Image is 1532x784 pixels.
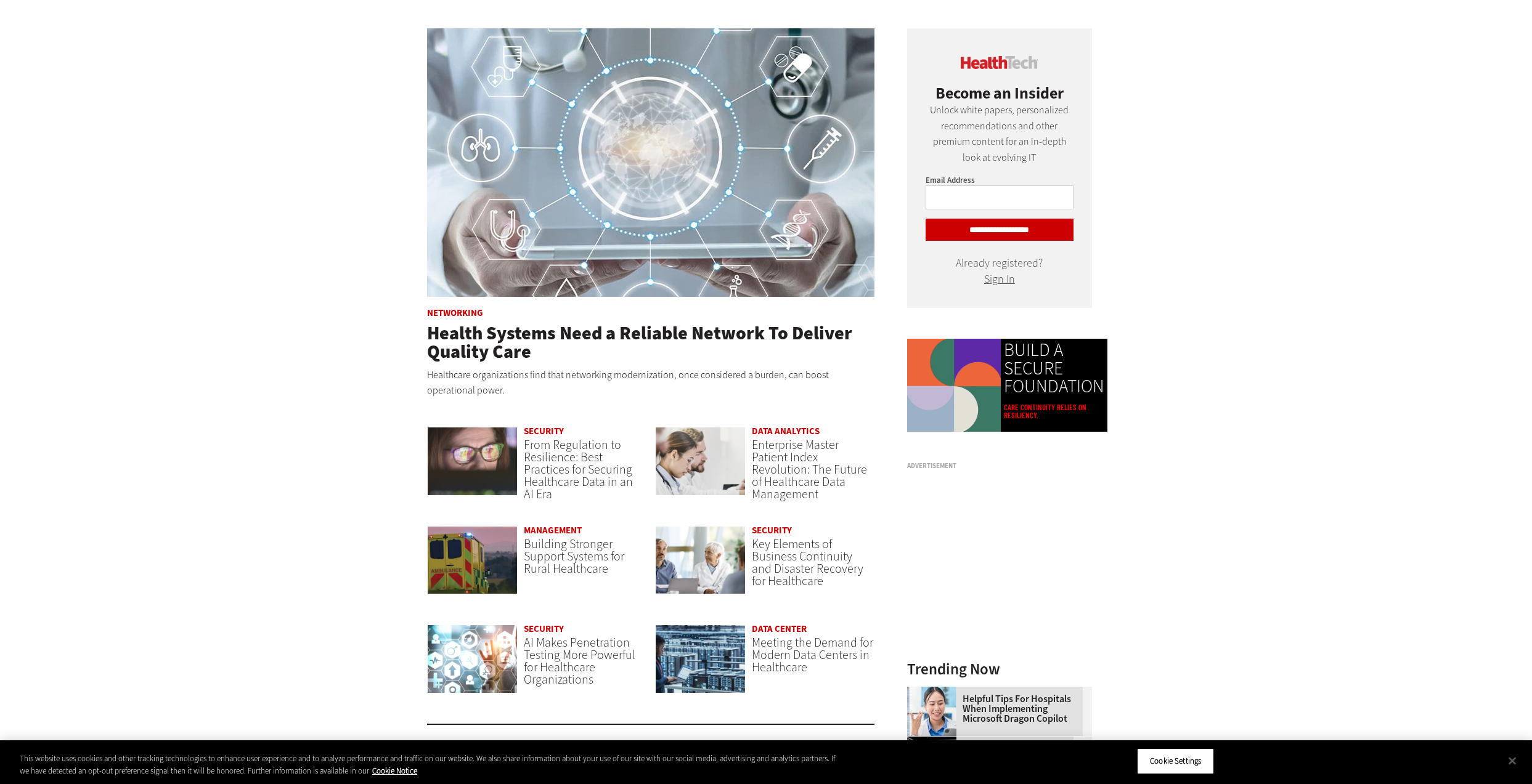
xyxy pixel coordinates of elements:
[984,272,1015,286] a: Sign In
[1004,341,1104,395] a: BUILD A SECURE FOUNDATION
[935,83,1064,103] span: Become an Insider
[655,427,746,496] img: medical researchers look at data on desktop monitor
[427,367,874,398] p: Healthcare organizations find that networking modernization, once considered a burden, can boost ...
[907,687,963,697] a: Doctor using phone to dictate to tablet
[1499,747,1526,774] button: Close
[926,259,1074,283] div: Already registered?
[926,175,975,185] label: Email Address
[961,56,1038,69] img: cdw insider logo
[752,437,867,503] a: Enterprise Master Patient Index Revolution: The Future of Healthcare Data Management
[907,339,1001,432] img: Colorful animated shapes
[752,623,807,635] a: Data Center
[1004,403,1104,419] a: Care continuity relies on resiliency.
[20,753,842,777] div: This website uses cookies and other tracking technologies to enhance user experience and to analy...
[427,28,874,297] img: Healthcare networking
[752,524,792,536] a: Security
[427,624,518,705] a: Healthcare and hacking concept
[926,102,1074,165] p: Unlock white papers, personalized recommendations and other premium content for an in-depth look ...
[427,28,874,299] a: Healthcare networking
[427,526,518,607] a: ambulance driving down country road at sunset
[524,524,582,536] a: Management
[427,321,852,364] a: Health Systems Need a Reliable Network To Deliver Quality Care
[524,536,624,577] a: Building Stronger Support Systems for Rural Healthcare
[524,623,564,635] a: Security
[907,661,1092,677] h3: Trending Now
[655,624,746,693] img: engineer with laptop overlooking data center
[1137,748,1214,774] button: Cookie Settings
[907,687,956,736] img: Doctor using phone to dictate to tablet
[752,425,820,437] a: Data Analytics
[655,427,746,507] a: medical researchers look at data on desktop monitor
[524,634,635,688] a: AI Makes Penetration Testing More Powerful for Healthcare Organizations
[427,624,518,693] img: Healthcare and hacking concept
[752,634,873,676] a: Meeting the Demand for Modern Data Centers in Healthcare
[655,526,746,607] a: incident response team discusses around a table
[372,766,417,776] a: More information about your privacy
[524,437,633,503] a: From Regulation to Resilience: Best Practices for Securing Healthcare Data in an AI Era
[427,427,518,496] img: woman wearing glasses looking at healthcare data on screen
[907,694,1085,724] a: Helpful Tips for Hospitals When Implementing Microsoft Dragon Copilot
[655,624,746,705] a: engineer with laptop overlooking data center
[427,526,518,595] img: ambulance driving down country road at sunset
[427,427,518,507] a: woman wearing glasses looking at healthcare data on screen
[427,307,483,319] a: Networking
[524,425,564,437] a: Security
[907,475,1092,629] iframe: advertisement
[655,526,746,595] img: incident response team discusses around a table
[752,536,863,589] a: Key Elements of Business Continuity and Disaster Recovery for Healthcare
[907,737,963,746] a: Desktop monitor with brain AI concept
[907,463,1092,469] h3: Advertisement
